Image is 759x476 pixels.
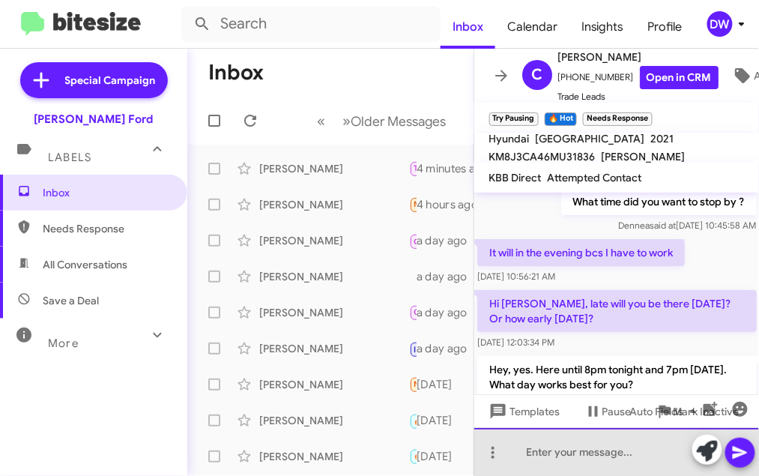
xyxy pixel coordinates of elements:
a: Open in CRM [640,66,719,89]
span: Templates [486,398,560,425]
span: 🔥 Hot [414,451,440,461]
div: Inbound Call [409,411,417,430]
div: [DATE] [417,413,465,428]
a: Special Campaign [20,62,168,98]
button: Previous [309,106,335,136]
span: [DATE] 10:56:21 AM [477,271,555,282]
div: [PERSON_NAME] [259,449,409,464]
div: [PERSON_NAME] [259,269,409,284]
div: [PERSON_NAME] [259,161,409,176]
span: Dennea [DATE] 10:45:58 AM [618,220,756,231]
span: Call Them [414,237,453,247]
a: Profile [636,5,695,49]
span: C [531,63,542,87]
div: 4 minutes ago [417,161,501,176]
nav: Page navigation example [309,106,456,136]
div: If I can get an estimate I agree with I'll be down there before you guys close [DATE] [409,448,417,465]
button: Auto Fields [618,398,714,425]
span: [PERSON_NAME] [602,150,686,163]
span: Attempted Contact [548,171,642,184]
div: a day ago [417,233,480,248]
small: 🔥 Hot [545,112,577,126]
div: I will be there around 6pm [DATE] [409,160,417,177]
span: « [318,112,326,130]
p: What time did you want to stop by ? [560,188,756,215]
span: Save a Deal [43,293,99,308]
button: Templates [474,398,572,425]
span: More [48,337,79,350]
div: not intetested at this time. was just collecting info for a school project [409,269,417,284]
div: [DATE] [417,377,465,392]
span: Needs Response [414,379,478,389]
div: Hey, can you give me a call on my mobile at [PHONE_NUMBER]. I'm just driving at the moment and ca... [409,304,417,321]
div: 👍 [409,196,417,213]
a: Inbox [441,5,495,49]
button: DW [695,11,743,37]
div: [DATE] [417,449,465,464]
span: 🔥 Hot [414,417,440,427]
span: 2021 [651,132,674,145]
button: Next [334,106,456,136]
input: Search [181,6,441,42]
div: [PERSON_NAME] [259,233,409,248]
span: Try Pausing [414,163,458,173]
span: Hyundai [489,132,530,145]
div: [PERSON_NAME] [259,197,409,212]
div: 4 hours ago [417,197,490,212]
span: All Conversations [43,257,127,272]
span: [DATE] 12:03:34 PM [477,337,554,348]
button: Pause [572,398,644,425]
div: [PERSON_NAME] Ford [34,112,154,127]
div: Inbound Call [409,231,417,250]
span: said at [650,220,676,231]
small: Needs Response [583,112,652,126]
span: Auto Fields [630,398,702,425]
span: [PHONE_NUMBER] [558,66,719,89]
div: Yes. I'm aware that it sold. [409,376,417,393]
div: [PERSON_NAME] [259,305,409,320]
p: It will in the evening bcs I have to work [477,239,685,266]
div: a day ago [417,269,480,284]
div: [PERSON_NAME] [259,341,409,356]
div: a day ago [417,341,480,356]
span: Special Campaign [65,73,156,88]
span: » [343,112,351,130]
span: [GEOGRAPHIC_DATA] [536,132,645,145]
span: KM8J3CA46MU31836 [489,150,596,163]
div: Inbound Call [409,339,417,358]
small: Try Pausing [489,112,539,126]
div: [PERSON_NAME] [259,413,409,428]
span: Needs Response [43,221,170,236]
span: Important [414,345,453,355]
p: Hey, yes. Here until 8pm tonight and 7pm [DATE]. What day works best for you? [477,356,757,398]
span: [PERSON_NAME] [558,48,719,66]
div: DW [707,11,733,37]
span: Trade Leads [558,89,719,104]
span: Older Messages [351,113,447,130]
h1: Inbox [208,61,264,85]
p: Hi [PERSON_NAME], late will you be there [DATE]? Or how early [DATE]? [477,290,757,332]
div: [PERSON_NAME] [259,377,409,392]
a: Insights [569,5,636,49]
a: Calendar [495,5,569,49]
span: Call Them [414,307,453,317]
span: Labels [48,151,91,164]
span: Needs Response [414,199,478,209]
span: KBB Direct [489,171,542,184]
div: a day ago [417,305,480,320]
span: Inbox [43,185,170,200]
